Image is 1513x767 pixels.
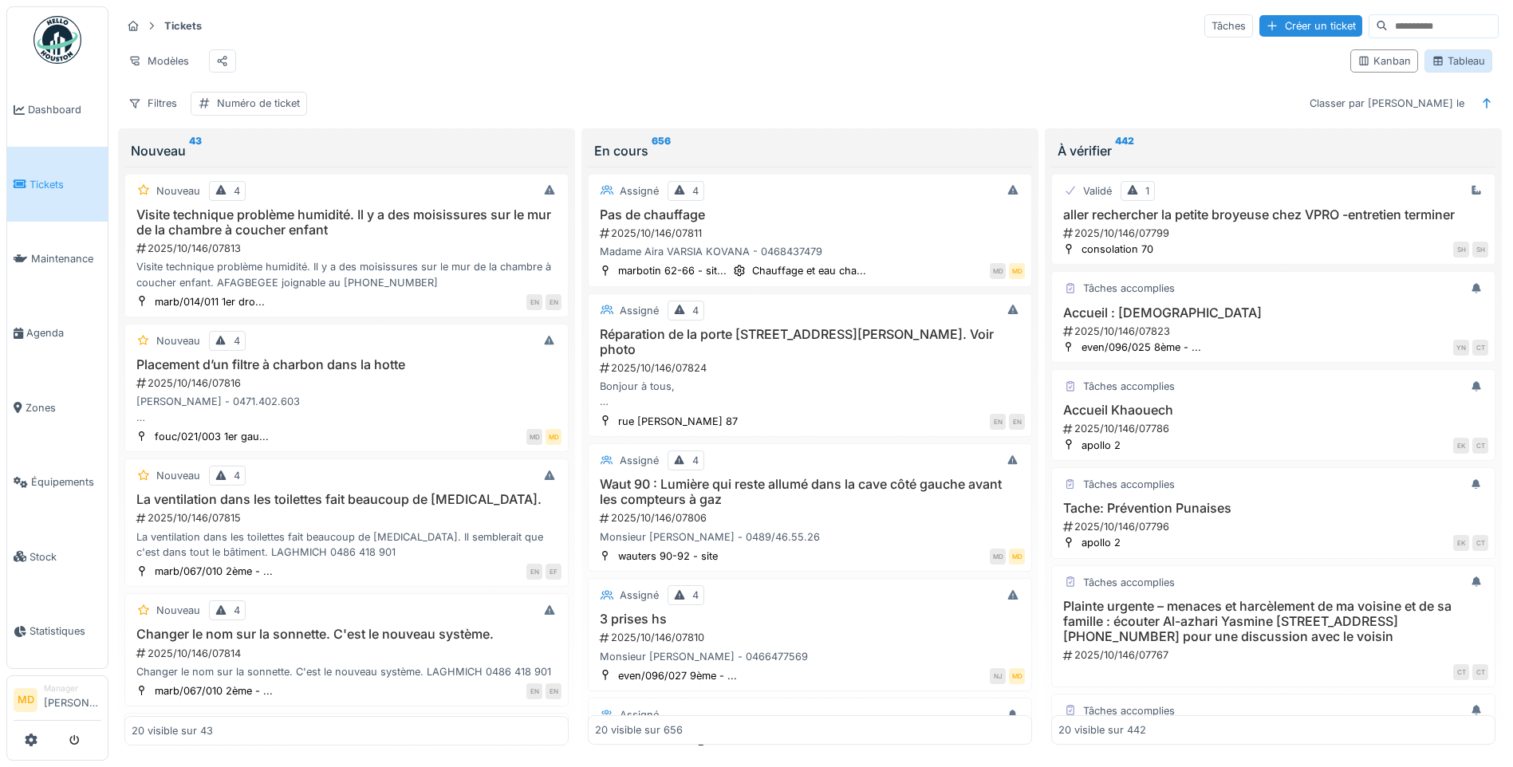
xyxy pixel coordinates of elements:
div: even/096/027 9ème - ... [618,668,737,683]
sup: 43 [189,141,202,160]
span: Dashboard [28,102,101,117]
h3: 3 prises hs [595,612,1025,627]
div: 2025/10/146/07813 [135,241,561,256]
span: Agenda [26,325,101,340]
div: MD [526,429,542,445]
div: 2025/10/146/07823 [1062,324,1488,339]
h3: Réparation de la porte [STREET_ADDRESS][PERSON_NAME]. Voir photo [595,327,1025,357]
div: Nouveau [156,183,200,199]
div: consolation 70 [1082,242,1153,257]
div: 4 [692,453,699,468]
div: MD [1009,263,1025,279]
div: EK [1453,438,1469,454]
span: Zones [26,400,101,415]
div: Manager [44,682,101,694]
div: rue [PERSON_NAME] 87 [618,414,738,429]
div: MD [1009,668,1025,684]
span: Maintenance [31,251,101,266]
div: Modèles [121,49,196,73]
div: 4 [234,468,240,483]
div: EN [1009,414,1025,430]
div: Nouveau [156,468,200,483]
div: apollo 2 [1082,438,1121,453]
div: Nouveau [156,603,200,618]
div: EN [990,414,1006,430]
div: marb/067/010 2ème - ... [155,564,273,579]
h3: Changer le nom sur la sonnette. C'est le nouveau système. [132,627,561,642]
h3: Visite technique problème humidité. Il y a des moisissures sur le mur de la chambre à coucher enfant [132,207,561,238]
a: Statistiques [7,594,108,668]
div: En cours [594,141,1026,160]
div: 2025/10/146/07815 [135,510,561,525]
div: fouc/021/003 1er gau... [155,429,269,444]
div: 1 [1145,183,1149,199]
div: EK [1453,535,1469,551]
div: [PERSON_NAME] - 0471.402.603 Dispo uniquement à partir 14h [132,394,561,424]
div: Visite technique problème humidité. Il y a des moisissures sur le mur de la chambre à coucher enf... [132,259,561,289]
h3: Pas de chauffage [595,207,1025,222]
div: Validé [1083,183,1112,199]
div: Tâches accomplies [1083,281,1175,296]
div: La ventilation dans les toilettes fait beaucoup de [MEDICAL_DATA]. Il semblerait que c'est dans t... [132,529,561,560]
div: Classer par [PERSON_NAME] le [1302,92,1472,115]
div: SH [1453,242,1469,258]
div: EN [526,564,542,580]
div: Bonjour à tous, Pourrait ton envoie un menuisier pour placer une serrure sur cette porte de cave ... [595,379,1025,409]
div: NJ [990,668,1006,684]
span: Stock [30,549,101,564]
div: even/096/025 8ème - ... [1082,340,1201,355]
div: wauters 90-92 - site [618,549,718,564]
h3: aller rechercher la petite broyeuse chez VPRO -entretien terminer [1058,207,1488,222]
div: 2025/10/146/07767 [1062,647,1488,663]
div: 2025/10/146/07810 [598,630,1025,645]
a: MD Manager[PERSON_NAME] [14,682,101,721]
h3: Plainte urgente – menaces et harcèlement de ma voisine et de sa famille : écouter Al-azhari Yasmi... [1058,599,1488,645]
h3: Tache: Prévention Punaises [1058,501,1488,516]
a: Équipements [7,445,108,519]
div: SH [1472,242,1488,258]
span: Équipements [31,474,101,490]
div: Assigné [620,183,659,199]
div: apollo 2 [1082,535,1121,550]
div: CT [1472,535,1488,551]
div: EN [546,294,561,310]
div: Assigné [620,588,659,603]
div: Kanban [1357,53,1411,69]
div: marb/014/011 1er dro... [155,294,265,309]
a: Maintenance [7,222,108,296]
div: Tâches accomplies [1083,703,1175,718]
div: Madame Aira VARSIA KOVANA - 0468437479 [595,244,1025,259]
h3: La ventilation dans les toilettes fait beaucoup de [MEDICAL_DATA]. [132,492,561,507]
div: Chauffage et eau cha... [752,263,866,278]
a: Agenda [7,296,108,370]
div: Monsieur [PERSON_NAME] - 0466477569 [595,649,1025,664]
div: 2025/10/146/07824 [598,360,1025,376]
div: 4 [692,183,699,199]
div: 2025/10/146/07811 [598,226,1025,241]
div: 2025/10/146/07786 [1062,421,1488,436]
div: 2025/10/146/07816 [135,376,561,391]
div: Monsieur [PERSON_NAME] - 0489/46.55.26 [595,529,1025,545]
div: MD [990,263,1006,279]
div: 4 [692,303,699,318]
div: CT [1472,438,1488,454]
h3: Accueil : [DEMOGRAPHIC_DATA] [1058,305,1488,321]
span: Tickets [30,177,101,192]
div: Nouveau [131,141,562,160]
div: 4 [692,588,699,603]
div: CT [1472,340,1488,356]
div: marb/067/010 2ème - ... [155,683,273,698]
div: 20 visible sur 43 [132,723,213,738]
div: YN [1453,340,1469,356]
div: 20 visible sur 442 [1058,723,1146,738]
div: EN [526,294,542,310]
div: MD [990,549,1006,564]
div: EN [546,683,561,699]
h3: Waut 90 : Lumière qui reste allumé dans la cave côté gauche avant les compteurs à gaz [595,477,1025,507]
div: marbotin 62-66 - sit... [618,263,727,278]
div: Assigné [620,303,659,318]
div: Créer un ticket [1259,15,1362,37]
h3: Placement d’un filtre à charbon dans la hotte [132,357,561,372]
div: Assigné [620,453,659,468]
div: Nouveau [156,333,200,348]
